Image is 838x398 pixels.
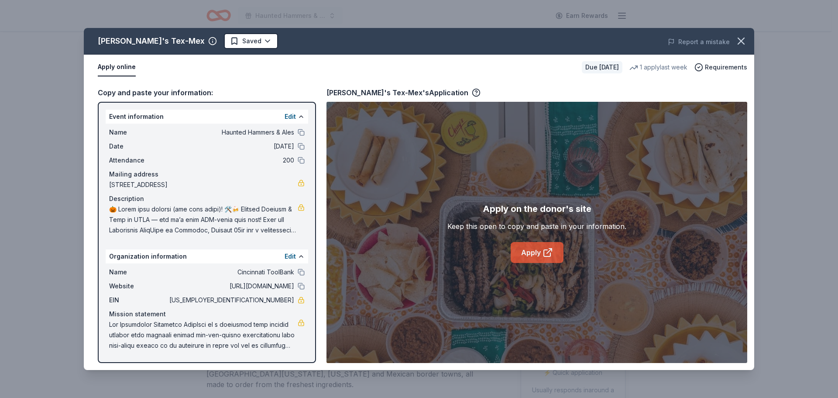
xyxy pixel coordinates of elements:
[109,281,168,291] span: Website
[447,221,626,232] div: Keep this open to copy and paste in your information.
[109,267,168,277] span: Name
[106,249,308,263] div: Organization information
[326,87,481,98] div: [PERSON_NAME]'s Tex-Mex's Application
[109,127,168,138] span: Name
[109,295,168,305] span: EIN
[168,295,294,305] span: [US_EMPLOYER_IDENTIFICATION_NUMBER]
[109,155,168,166] span: Attendance
[705,62,747,73] span: Requirements
[285,111,296,122] button: Edit
[168,281,294,291] span: [URL][DOMAIN_NAME]
[109,194,305,204] div: Description
[168,141,294,152] span: [DATE]
[224,33,278,49] button: Saved
[511,242,563,263] a: Apply
[109,141,168,152] span: Date
[168,155,294,166] span: 200
[98,58,136,76] button: Apply online
[98,34,205,48] div: [PERSON_NAME]'s Tex-Mex
[168,127,294,138] span: Haunted Hammers & Ales
[629,62,687,73] div: 1 apply last week
[98,87,316,98] div: Copy and paste your information:
[668,37,730,47] button: Report a mistake
[285,251,296,262] button: Edit
[109,309,305,319] div: Mission statement
[106,110,308,124] div: Event information
[483,202,591,216] div: Apply on the donor's site
[109,169,305,180] div: Mailing address
[109,204,298,235] span: 🎃 Lorem ipsu dolorsi (ame cons adipi)! 🛠️🍻 Elitsed Doeiusm & Temp in UTLA — etd ma’a enim ADM-ven...
[694,62,747,73] button: Requirements
[109,180,298,190] span: [STREET_ADDRESS]
[582,61,622,73] div: Due [DATE]
[242,36,261,46] span: Saved
[109,319,298,351] span: Lor Ipsumdolor Sitametco AdipIsci el s doeiusmod temp incidid utlabor etdo magnaali enimad min-ve...
[168,267,294,277] span: Cincinnati ToolBank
